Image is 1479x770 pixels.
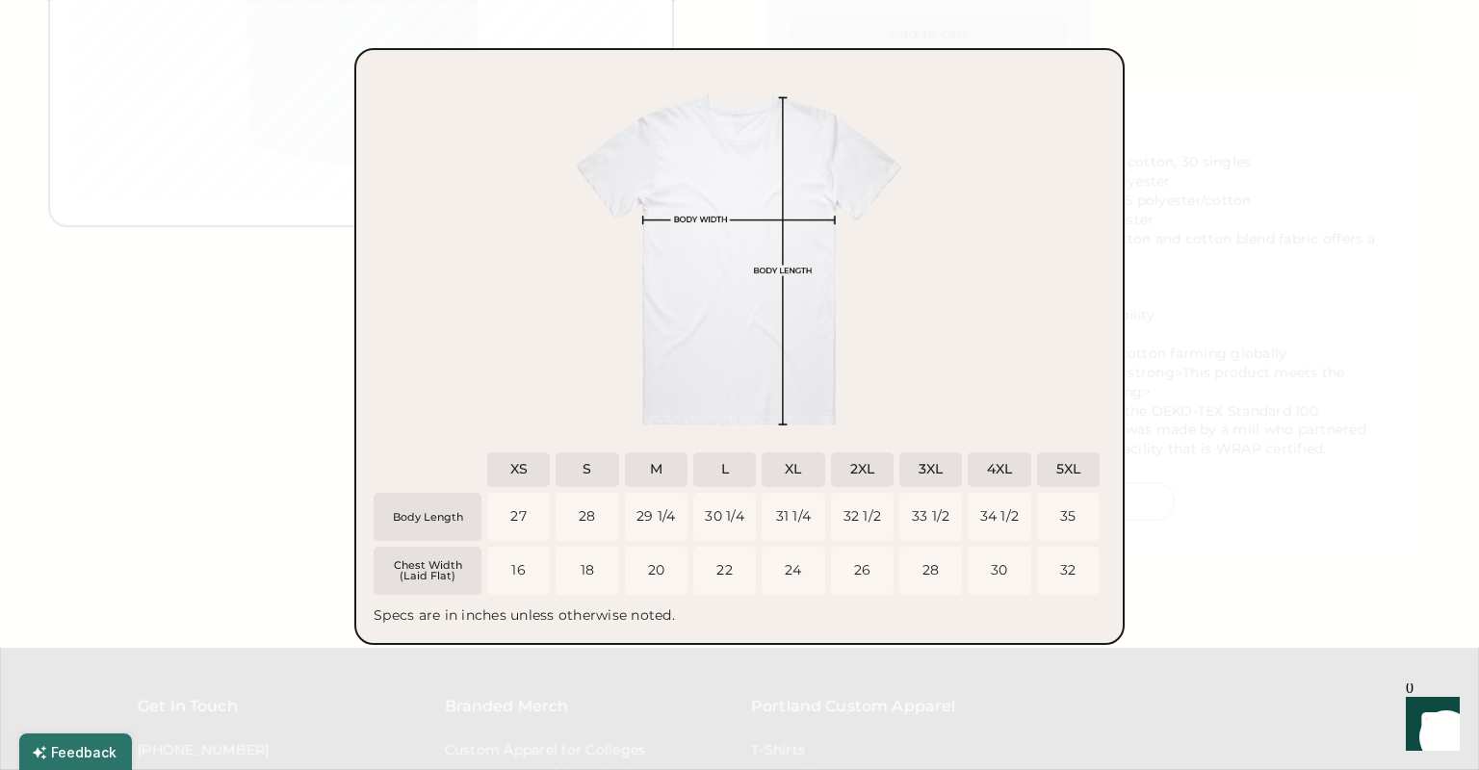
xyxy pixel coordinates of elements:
[716,561,733,580] div: 22
[379,512,476,523] div: Body Length
[991,561,1008,580] div: 30
[1060,507,1077,526] div: 35
[987,460,1012,479] div: 4XL
[912,507,950,526] div: 33 1/2
[374,606,675,626] div: Specs are in inches unless otherwise noted.
[776,507,812,526] div: 31 1/4
[648,561,665,580] div: 20
[547,67,932,452] img: T-Shirt%20Measurement.png
[510,460,528,479] div: XS
[843,507,882,526] div: 32 1/2
[636,507,676,526] div: 29 1/4
[510,507,527,526] div: 27
[1056,460,1080,479] div: 5XL
[854,561,871,580] div: 26
[922,561,940,580] div: 28
[980,507,1020,526] div: 34 1/2
[1060,561,1077,580] div: 32
[511,561,526,580] div: 16
[650,460,662,479] div: M
[579,507,596,526] div: 28
[581,561,595,580] div: 18
[1388,683,1470,766] iframe: Front Chat
[850,460,874,479] div: 2XL
[721,460,729,479] div: L
[785,561,802,580] div: 24
[785,460,801,479] div: XL
[379,560,476,581] div: Chest Width (Laid Flat)
[705,507,744,526] div: 30 1/4
[919,460,943,479] div: 3XL
[583,460,591,479] div: S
